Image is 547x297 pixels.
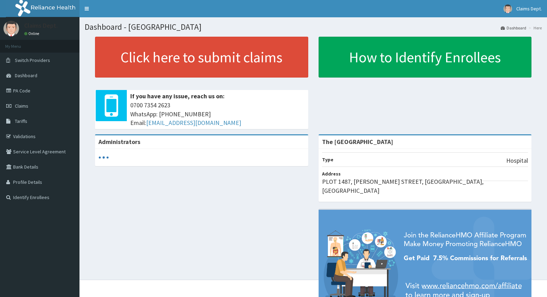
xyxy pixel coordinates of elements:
[15,72,37,79] span: Dashboard
[130,92,225,100] b: If you have any issue, reach us on:
[516,6,542,12] span: Claims Dept.
[98,152,109,163] svg: audio-loading
[3,21,19,36] img: User Image
[527,25,542,31] li: Here
[130,101,305,127] span: 0700 7354 2623 WhatsApp: [PHONE_NUMBER] Email:
[24,22,58,29] p: Claims Dept.
[146,119,241,127] a: [EMAIL_ADDRESS][DOMAIN_NAME]
[98,138,140,146] b: Administrators
[322,171,341,177] b: Address
[322,138,393,146] strong: The [GEOGRAPHIC_DATA]
[15,118,27,124] span: Tariffs
[15,103,28,109] span: Claims
[319,37,532,78] a: How to Identify Enrollees
[85,22,542,31] h1: Dashboard - [GEOGRAPHIC_DATA]
[506,156,528,165] p: Hospital
[501,25,526,31] a: Dashboard
[503,4,512,13] img: User Image
[95,37,308,78] a: Click here to submit claims
[24,31,41,36] a: Online
[15,57,50,63] span: Switch Providers
[322,156,333,163] b: Type
[322,177,528,195] p: PLOT 1487, [PERSON_NAME] STREET, [GEOGRAPHIC_DATA], [GEOGRAPHIC_DATA]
